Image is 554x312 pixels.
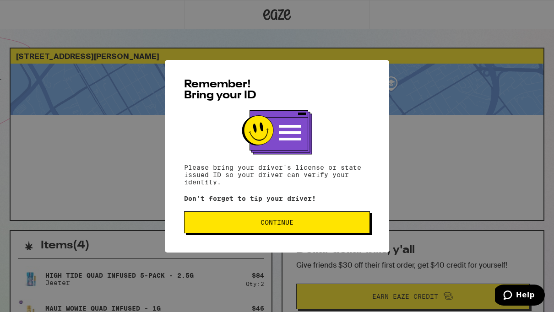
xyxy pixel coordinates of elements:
[184,211,370,233] button: Continue
[184,164,370,186] p: Please bring your driver's license or state issued ID so your driver can verify your identity.
[184,195,370,202] p: Don't forget to tip your driver!
[261,219,293,226] span: Continue
[184,79,256,101] span: Remember! Bring your ID
[495,285,545,307] iframe: Opens a widget where you can find more information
